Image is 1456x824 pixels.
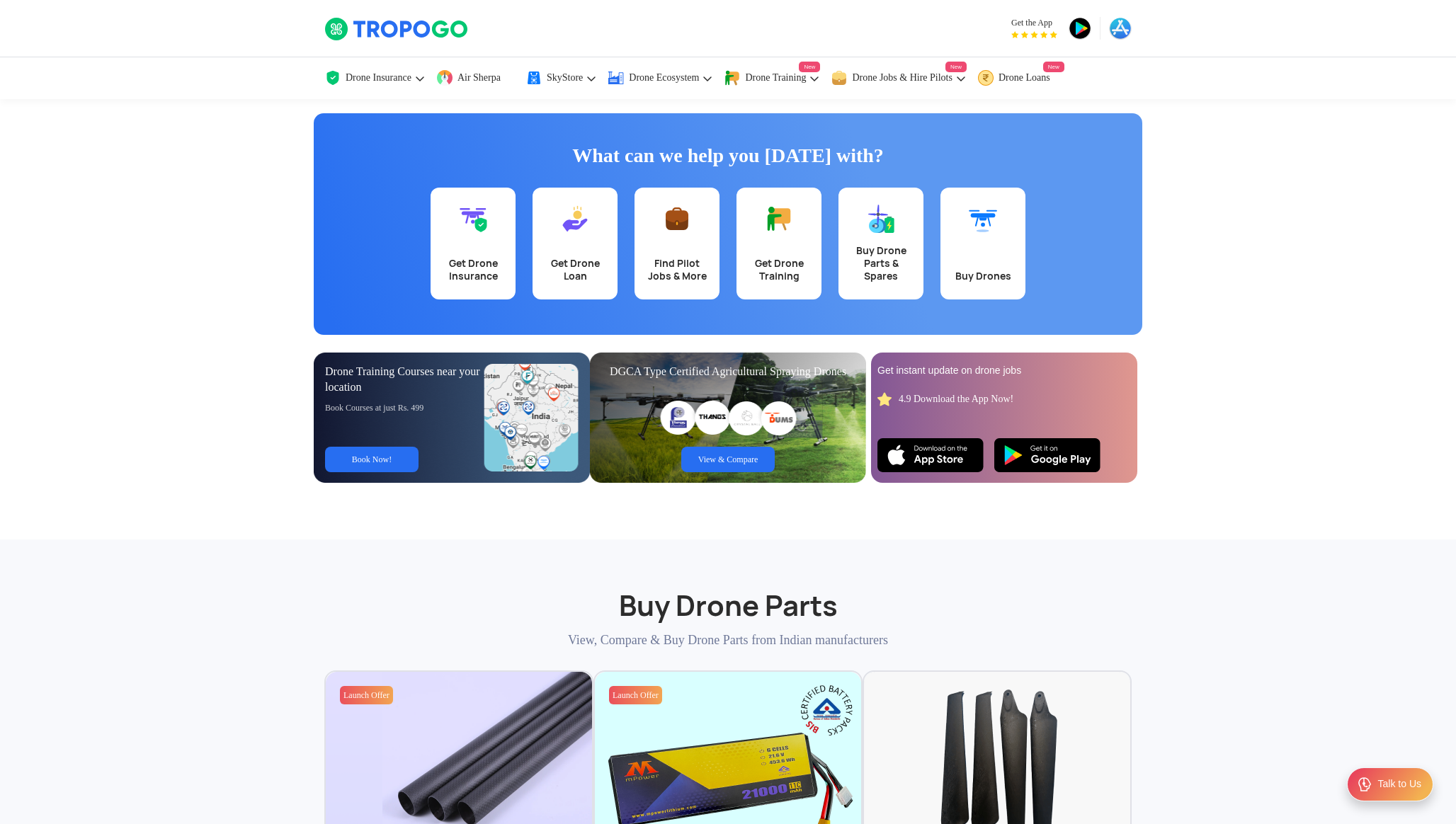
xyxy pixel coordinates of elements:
[1011,31,1057,38] img: App Raking
[765,205,793,233] img: Get Drone Training
[940,188,1025,299] a: Buy Drones
[899,392,1013,406] div: 4.9 Download the App Now!
[324,17,470,41] img: TropoGo Logo
[601,364,855,379] div: DGCA Type Certified Agricultural Spraying Drones
[1109,17,1132,40] img: appstore
[1378,777,1421,791] div: Talk to Us
[608,57,713,99] a: Drone Ecosystem
[663,205,691,233] img: Find Pilot Jobs & More
[325,402,485,413] div: Book Courses at just Rs. 499
[847,244,915,282] div: Buy Drone Parts & Spares
[799,62,820,72] span: New
[877,392,892,406] img: star_rating
[635,188,720,299] a: Find Pilot Jobs & More
[852,72,952,84] span: Drone Jobs & Hire Pilots
[969,205,997,233] img: Buy Drones
[431,188,516,299] a: Get Drone Insurance
[977,57,1064,99] a: Drone LoansNew
[681,447,775,472] a: View & Compare
[457,72,501,84] span: Air Sherpa
[949,270,1017,282] div: Buy Drones
[994,438,1100,472] img: Playstore
[745,257,813,282] div: Get Drone Training
[745,72,806,84] span: Drone Training
[945,62,967,72] span: New
[547,72,583,84] span: SkyStore
[324,631,1132,649] p: View, Compare & Buy Drone Parts from Indian manufacturers
[325,447,419,472] a: Book Now!
[1069,17,1091,40] img: playstore
[324,142,1132,170] h1: What can we help you [DATE] with?
[561,205,589,233] img: Get Drone Loan
[1356,776,1373,793] img: ic_Support.svg
[459,205,487,233] img: Get Drone Insurance
[999,72,1050,84] span: Drone Loans
[525,57,597,99] a: SkyStore
[533,188,618,299] a: Get Drone Loan
[877,438,984,472] img: Ios
[541,257,609,282] div: Get Drone Loan
[877,364,1131,378] div: Get instant update on drone jobs
[736,188,821,299] a: Get Drone Training
[831,57,967,99] a: Drone Jobs & Hire PilotsNew
[1043,62,1064,72] span: New
[439,257,507,282] div: Get Drone Insurance
[436,57,515,99] a: Air Sherpa
[629,72,699,84] span: Drone Ecosystem
[867,205,895,233] img: Buy Drone Parts & Spares
[343,690,389,700] span: Launch Offer
[324,554,1132,624] h2: Buy Drone Parts
[1011,17,1057,28] span: Get the App
[346,72,411,84] span: Drone Insurance
[643,257,711,282] div: Find Pilot Jobs & More
[724,57,820,99] a: Drone TrainingNew
[838,188,923,299] a: Buy Drone Parts & Spares
[613,690,659,700] span: Launch Offer
[325,364,485,395] div: Drone Training Courses near your location
[324,57,426,99] a: Drone Insurance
